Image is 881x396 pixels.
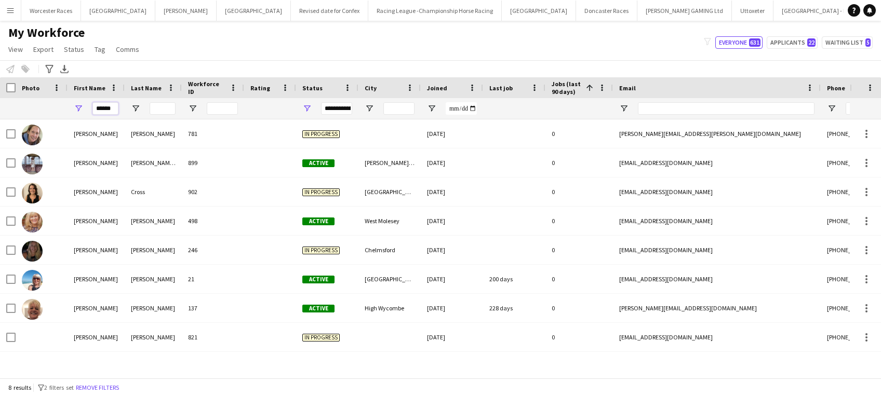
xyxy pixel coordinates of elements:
span: 631 [749,38,760,47]
div: [PERSON_NAME] [68,236,125,264]
img: Debbie Sharples [22,299,43,320]
button: Open Filter Menu [302,104,312,113]
div: [PERSON_NAME] [125,119,182,148]
div: [DATE] [421,119,483,148]
button: Open Filter Menu [619,104,629,113]
button: Open Filter Menu [131,104,140,113]
div: [EMAIL_ADDRESS][DOMAIN_NAME] [613,323,821,351]
button: Waiting list5 [822,36,873,49]
span: Last Name [131,84,162,92]
a: Export [29,43,58,56]
button: [GEOGRAPHIC_DATA] [81,1,155,21]
span: City [365,84,377,92]
span: Joined [427,84,447,92]
div: 899 [182,148,244,177]
div: [PERSON_NAME] Berks [358,148,421,177]
input: Joined Filter Input [446,102,477,115]
span: In progress [302,247,340,254]
a: View [4,43,27,56]
span: View [8,45,23,54]
div: [PERSON_NAME][EMAIL_ADDRESS][PERSON_NAME][DOMAIN_NAME] [613,119,821,148]
div: [PERSON_NAME][EMAIL_ADDRESS][DOMAIN_NAME] [613,294,821,322]
div: 0 [545,294,613,322]
button: Worcester Races [21,1,81,21]
div: 0 [545,265,613,293]
div: 0 [545,119,613,148]
span: Active [302,217,335,225]
button: [PERSON_NAME] GAMING Ltd [637,1,732,21]
button: Uttoxeter [732,1,773,21]
span: 22 [807,38,816,47]
span: Jobs (last 90 days) [552,80,582,95]
img: Debbie Cassells Smith [22,154,43,174]
span: Tag [95,45,105,54]
button: Open Filter Menu [427,104,436,113]
span: Active [302,305,335,312]
div: 0 [545,207,613,235]
div: [PERSON_NAME] [68,207,125,235]
div: 21 [182,265,244,293]
div: [GEOGRAPHIC_DATA] [358,265,421,293]
div: [PERSON_NAME] [68,294,125,322]
div: [PERSON_NAME] [125,323,182,351]
div: [DATE] [421,148,483,177]
div: [EMAIL_ADDRESS][DOMAIN_NAME] [613,207,821,235]
span: Active [302,159,335,167]
button: Doncaster Races [576,1,637,21]
span: Workforce ID [188,80,225,95]
div: [PERSON_NAME] [68,177,125,206]
button: Remove filters [74,382,121,393]
div: 200 days [483,265,545,293]
div: [PERSON_NAME] [125,294,182,322]
span: My Workforce [8,25,85,40]
span: Status [302,84,323,92]
div: [DATE] [421,294,483,322]
div: [DATE] [421,265,483,293]
input: City Filter Input [383,102,415,115]
div: 821 [182,323,244,351]
input: Last Name Filter Input [150,102,176,115]
div: 0 [545,177,613,206]
div: 0 [545,323,613,351]
div: 902 [182,177,244,206]
button: Open Filter Menu [827,104,836,113]
button: Applicants22 [767,36,818,49]
div: [EMAIL_ADDRESS][DOMAIN_NAME] [613,236,821,264]
a: Status [60,43,88,56]
span: Rating [250,84,270,92]
span: Active [302,276,335,283]
div: [DATE] [421,207,483,235]
button: Open Filter Menu [365,104,374,113]
span: Export [33,45,54,54]
span: In progress [302,130,340,138]
div: 498 [182,207,244,235]
div: [DATE] [421,323,483,351]
span: Phone [827,84,845,92]
div: 246 [182,236,244,264]
div: Cross [125,177,182,206]
span: In progress [302,334,340,342]
img: Debbie Holness [22,212,43,233]
div: High Wycombe [358,294,421,322]
app-action-btn: Export XLSX [58,63,71,75]
div: [EMAIL_ADDRESS][DOMAIN_NAME] [613,265,821,293]
span: Last job [489,84,513,92]
img: Debbie Richards [22,270,43,291]
div: [PERSON_NAME] [125,236,182,264]
button: Open Filter Menu [74,104,83,113]
div: [GEOGRAPHIC_DATA] [358,177,421,206]
div: [EMAIL_ADDRESS][DOMAIN_NAME] [613,148,821,177]
span: 2 filters set [44,384,74,391]
div: 0 [545,148,613,177]
div: [PERSON_NAME] [68,119,125,148]
div: [DATE] [421,236,483,264]
img: Debbie Niccol [22,241,43,262]
button: Revised date for Confex [291,1,368,21]
div: [PERSON_NAME] [125,265,182,293]
div: [DATE] [421,177,483,206]
input: First Name Filter Input [92,102,118,115]
div: Chelmsford [358,236,421,264]
div: 781 [182,119,244,148]
button: [PERSON_NAME] [155,1,217,21]
span: Photo [22,84,39,92]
